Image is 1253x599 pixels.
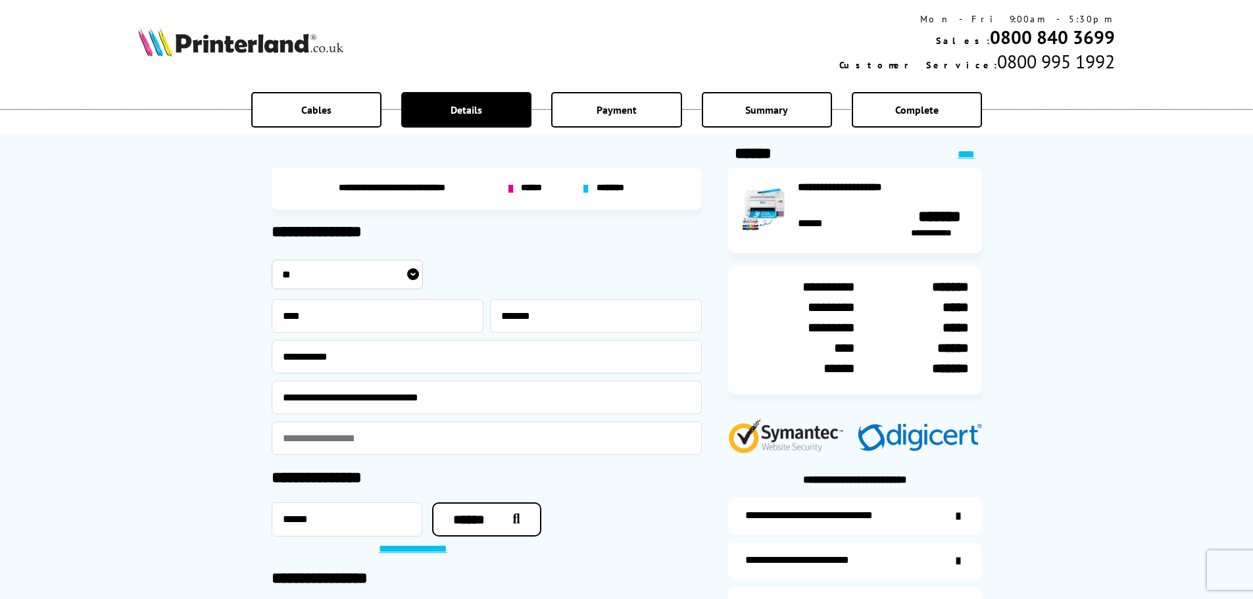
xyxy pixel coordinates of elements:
[597,103,637,116] span: Payment
[839,13,1115,25] div: Mon - Fri 9:00am - 5:30pm
[301,103,332,116] span: Cables
[936,35,990,47] span: Sales:
[839,59,997,71] span: Customer Service:
[451,103,482,116] span: Details
[728,498,982,535] a: additional-ink
[895,103,939,116] span: Complete
[745,103,788,116] span: Summary
[138,28,343,57] img: Printerland Logo
[990,25,1115,49] a: 0800 840 3699
[997,49,1115,74] span: 0800 995 1992
[728,542,982,579] a: items-arrive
